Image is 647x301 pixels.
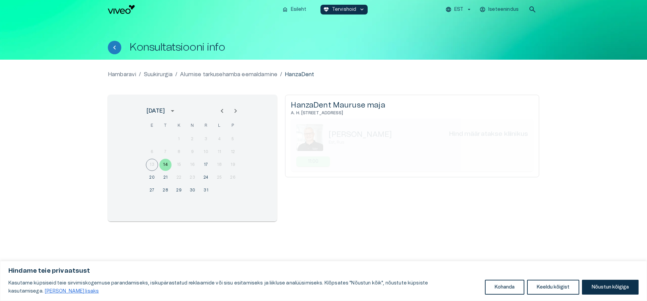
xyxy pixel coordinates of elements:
[175,70,177,79] p: /
[167,105,178,117] button: calendar view is open, switch to year view
[479,5,520,14] button: Iseteenindus
[449,130,528,140] h6: Hind määratakse kliinikus
[180,70,277,79] a: Alumise tarkusehamba eemaldamine
[285,70,314,79] p: HanzaDent
[34,5,44,11] span: Help
[291,6,306,13] p: Esileht
[527,280,579,295] button: Keeldu kõigist
[146,119,158,132] span: esmaspäev
[159,159,172,171] button: 14
[296,124,323,151] img: 80.png
[213,119,225,132] span: laupäev
[44,289,99,294] a: Loe lisaks
[308,158,319,165] p: 11:00
[280,70,282,79] p: /
[8,267,639,275] p: Hindame teie privaatsust
[144,70,173,79] a: Suukirurgia
[8,279,480,295] p: Kasutame küpsiseid teie sirvimiskogemuse parandamiseks, isikupärastatud reklaamide või sisu esita...
[332,6,357,13] p: Tervishoid
[173,184,185,197] button: 29
[329,130,392,140] h5: [PERSON_NAME]
[200,184,212,197] button: 31
[200,119,212,132] span: reede
[159,184,172,197] button: 28
[108,70,136,79] a: Hambaravi
[359,6,365,12] span: keyboard_arrow_down
[296,156,330,167] a: Select new timeslot for rescheduling
[485,280,524,295] button: Kohanda
[147,107,165,115] div: [DATE]
[229,104,242,118] button: Next month
[129,41,225,53] h1: Konsultatsiooni info
[159,172,172,184] button: 21
[146,184,158,197] button: 27
[159,119,172,132] span: teisipäev
[186,119,198,132] span: neljapäev
[454,6,463,13] p: EST
[296,156,330,167] div: 11:00
[582,280,639,295] button: Nõustun kõigiga
[108,5,135,14] img: Viveo logo
[329,140,528,145] p: Est, Rus
[173,119,185,132] span: kolmapäev
[488,6,519,13] p: Iseteenindus
[282,6,288,12] span: home
[108,41,121,54] button: Tagasi
[291,110,533,116] h6: A. H. [STREET_ADDRESS]
[291,100,533,110] h5: HanzaDent Mauruse maja
[108,5,277,14] a: Navigate to homepage
[186,184,198,197] button: 30
[227,119,239,132] span: pühapäev
[146,172,158,184] button: 20
[528,5,536,13] span: search
[526,3,539,16] button: open search modal
[444,5,473,14] button: EST
[323,6,329,12] span: ecg_heart
[320,5,368,14] button: ecg_heartTervishoidkeyboard_arrow_down
[200,172,212,184] button: 24
[279,5,310,14] button: homeEsileht
[139,70,141,79] p: /
[200,159,212,171] button: 17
